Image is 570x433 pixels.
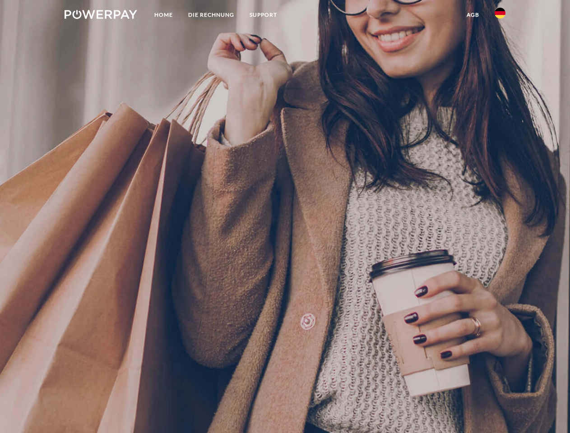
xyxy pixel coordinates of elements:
[181,7,242,23] a: DIE RECHNUNG
[242,7,285,23] a: SUPPORT
[147,7,181,23] a: Home
[65,10,137,19] img: logo-powerpay-white.svg
[459,7,487,23] a: agb
[495,8,505,18] img: de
